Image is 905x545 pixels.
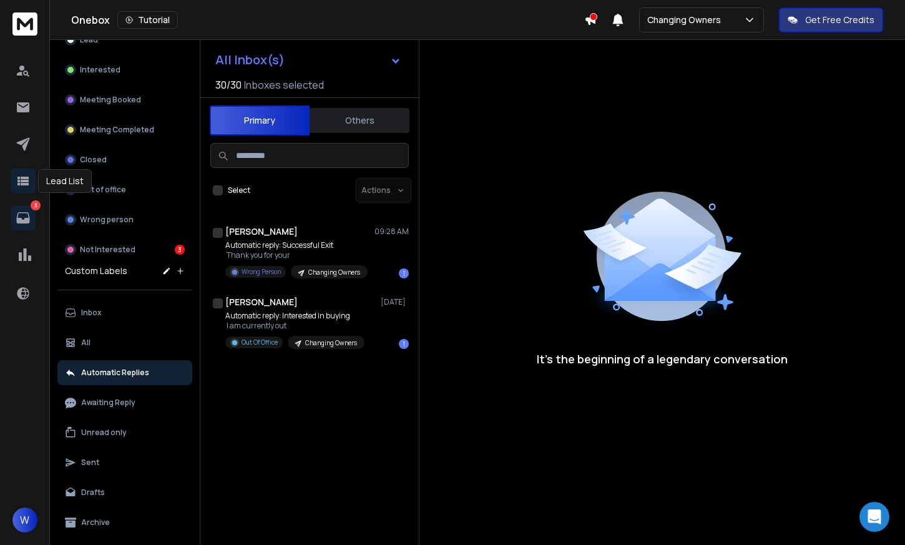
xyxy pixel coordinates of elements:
p: Wrong person [80,215,134,225]
div: 3 [175,245,185,255]
p: Thank you for your [225,250,368,260]
p: Automatic reply: Successful Exit [225,240,368,250]
h3: Custom Labels [65,265,127,277]
p: I am currently out [225,321,364,331]
p: Out Of Office [242,338,278,347]
p: [DATE] [381,297,409,307]
h1: All Inbox(s) [215,54,285,66]
button: Archive [57,510,192,535]
button: Lead [57,27,192,52]
span: 30 / 30 [215,77,242,92]
button: Closed [57,147,192,172]
p: Drafts [81,488,105,498]
button: W [12,508,37,533]
button: All [57,330,192,355]
p: Interested [80,65,120,75]
p: Automatic Replies [81,368,149,378]
p: All [81,338,90,348]
button: Automatic Replies [57,360,192,385]
button: Meeting Completed [57,117,192,142]
p: Changing Owners [308,268,360,277]
button: Others [310,107,409,134]
p: Lead [80,35,98,45]
p: Meeting Completed [80,125,154,135]
h1: [PERSON_NAME] [225,225,298,238]
div: Lead List [38,169,92,193]
p: Wrong Person [242,267,281,277]
p: Changing Owners [647,14,726,26]
div: Onebox [71,11,584,29]
button: Unread only [57,420,192,445]
button: Tutorial [117,11,178,29]
div: 1 [399,339,409,349]
button: Interested [57,57,192,82]
p: Archive [81,518,110,528]
a: 3 [11,205,36,230]
button: Meeting Booked [57,87,192,112]
p: Out of office [80,185,126,195]
p: Changing Owners [305,338,357,348]
p: 3 [31,200,41,210]
p: Awaiting Reply [81,398,135,408]
div: Open Intercom Messenger [859,502,889,532]
button: Inbox [57,300,192,325]
p: Unread only [81,428,127,438]
h3: Inboxes selected [244,77,324,92]
button: All Inbox(s) [205,47,411,72]
button: Primary [210,106,310,135]
p: Inbox [81,308,102,318]
h1: [PERSON_NAME] [225,296,298,308]
p: Get Free Credits [805,14,874,26]
p: Automatic reply: Interested in buying [225,311,364,321]
p: It’s the beginning of a legendary conversation [537,350,788,368]
p: Meeting Booked [80,95,141,105]
div: 1 [399,268,409,278]
p: Sent [81,458,99,468]
button: Not Interested3 [57,237,192,262]
p: Not Interested [80,245,135,255]
button: Wrong person [57,207,192,232]
button: Sent [57,450,192,475]
button: Out of office [57,177,192,202]
button: Awaiting Reply [57,390,192,415]
p: 09:28 AM [374,227,409,237]
button: Drafts [57,480,192,505]
button: Get Free Credits [779,7,883,32]
p: Closed [80,155,107,165]
label: Select [228,185,250,195]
